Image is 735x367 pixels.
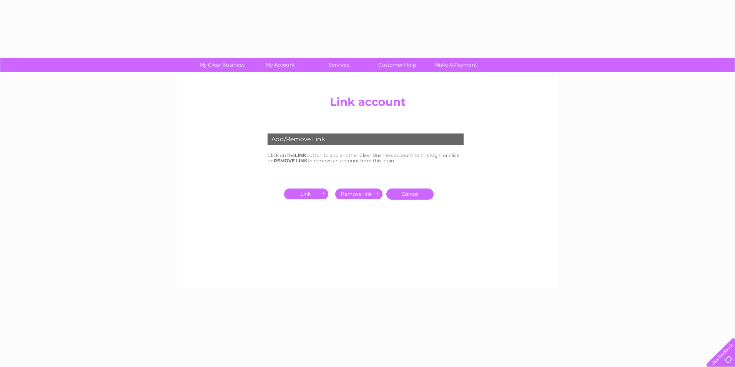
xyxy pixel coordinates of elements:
[274,158,308,163] b: REMOVE LINK
[424,58,487,72] a: Make A Payment
[295,152,306,158] b: LINK
[386,189,434,200] a: Cancel
[190,58,254,72] a: My Clear Business
[268,133,464,145] div: Add/Remove Link
[284,189,331,199] input: Submit
[266,151,469,165] td: Click on the button to add another Clear Business account to this login or click on to remove an ...
[335,189,382,199] input: Submit
[307,58,371,72] a: Services
[366,58,429,72] a: Customer Help
[249,58,312,72] a: My Account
